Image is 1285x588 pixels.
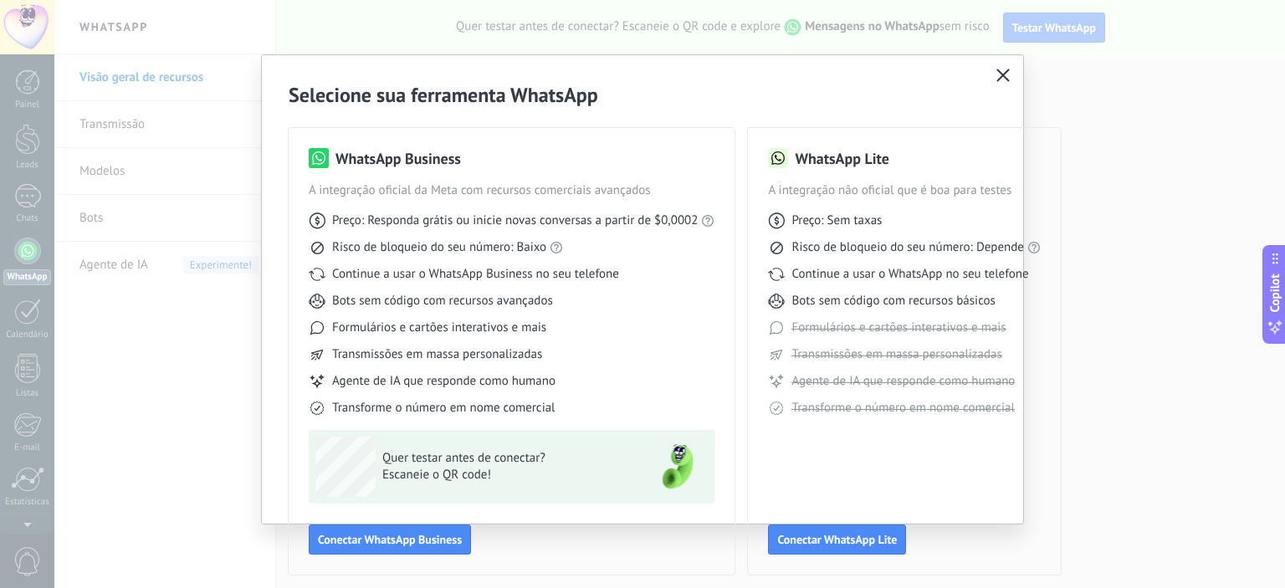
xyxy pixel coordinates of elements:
span: Agente de IA que responde como humano [791,373,1015,390]
span: Risco de bloqueio do seu número: Baixo [332,239,546,256]
span: Transmissões em massa personalizadas [791,346,1001,363]
span: Bots sem código com recursos básicos [791,293,995,309]
span: Formulários e cartões interativos e mais [332,320,546,336]
button: Conectar WhatsApp Business [309,524,471,555]
span: Quer testar antes de conectar? [382,450,627,467]
button: Conectar WhatsApp Lite [768,524,906,555]
span: Conectar WhatsApp Business [318,534,462,545]
span: Conectar WhatsApp Lite [777,534,897,545]
span: Preço: Sem taxas [791,212,882,229]
span: Transmissões em massa personalizadas [332,346,542,363]
span: Escaneie o QR code! [382,467,627,483]
span: Transforme o número em nome comercial [332,400,555,417]
h3: WhatsApp Lite [795,148,888,169]
span: Continue a usar o WhatsApp no seu telefone [791,266,1028,283]
span: Preço: Responda grátis ou inicie novas conversas a partir de $0,0002 [332,212,698,229]
span: Continue a usar o WhatsApp Business no seu telefone [332,266,619,283]
span: Agente de IA que responde como humano [332,373,555,390]
span: Formulários e cartões interativos e mais [791,320,1006,336]
span: Risco de bloqueio do seu número: Depende [791,239,1024,256]
span: Transforme o número em nome comercial [791,400,1014,417]
h2: Selecione sua ferramenta WhatsApp [289,82,996,108]
span: A integração oficial da Meta com recursos comerciais avançados [309,182,714,199]
span: Bots sem código com recursos avançados [332,293,553,309]
span: Copilot [1267,274,1283,312]
span: A integração não oficial que é boa para testes [768,182,1041,199]
h3: WhatsApp Business [335,148,461,169]
img: green-phone.png [648,437,708,497]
